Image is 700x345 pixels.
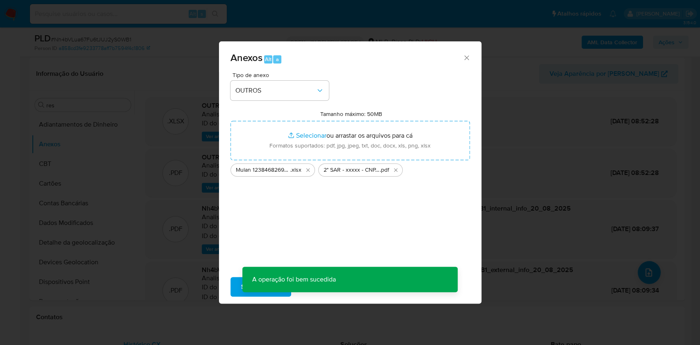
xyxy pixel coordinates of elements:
span: Cancelar [305,278,332,296]
button: Fechar [463,54,470,61]
span: Subir arquivo [241,278,280,296]
span: .xlsx [290,166,301,174]
ul: Arquivos selecionados [230,160,470,177]
span: 2° SAR - xxxxx - CNPJ 48621632000107 - BIBLIOTECA DIGITAL LTDA [324,166,380,174]
span: Anexos [230,50,262,65]
span: .pdf [380,166,389,174]
button: Excluir 2° SAR - xxxxx - CNPJ 48621632000107 - BIBLIOTECA DIGITAL LTDA.pdf [391,165,401,175]
span: OUTROS [235,86,316,95]
span: a [276,55,279,63]
span: Mulan 1238468269_2025_08_19_18_16_56 [236,166,290,174]
button: OUTROS [230,81,329,100]
button: Subir arquivo [230,277,291,297]
button: Excluir Mulan 1238468269_2025_08_19_18_16_56.xlsx [303,165,313,175]
p: A operação foi bem sucedida [242,267,346,292]
span: Tipo de anexo [233,72,331,78]
span: Alt [265,55,271,63]
label: Tamanho máximo: 50MB [320,110,382,118]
